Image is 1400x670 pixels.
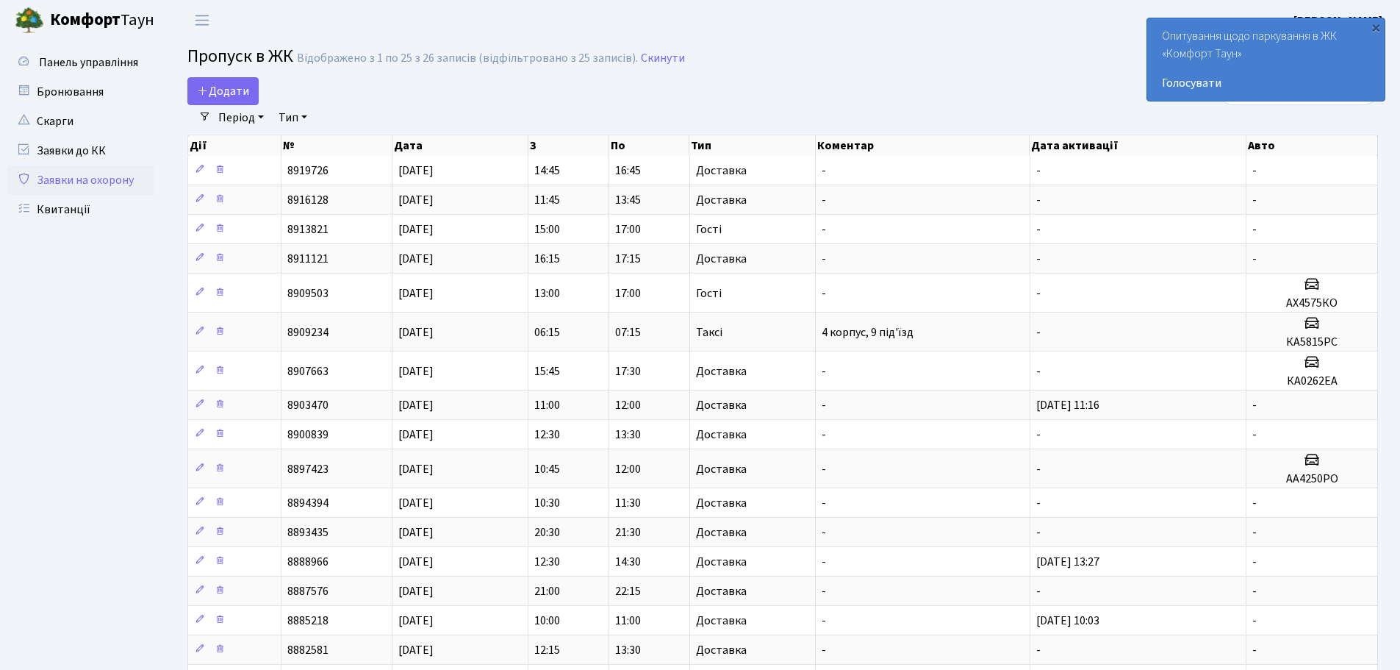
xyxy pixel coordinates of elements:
[534,613,560,629] span: 10:00
[1147,18,1385,101] div: Опитування щодо паркування в ЖК «Комфорт Таун»
[615,495,641,511] span: 11:30
[287,495,329,511] span: 8894394
[287,642,329,658] span: 8882581
[822,221,826,238] span: -
[822,324,913,341] span: 4 корпус, 9 під'їзд
[39,54,138,71] span: Панель управління
[287,221,329,238] span: 8913821
[615,554,641,570] span: 14:30
[1252,613,1257,629] span: -
[615,324,641,341] span: 07:15
[1036,324,1041,341] span: -
[615,221,641,238] span: 17:00
[615,397,641,413] span: 12:00
[1293,13,1382,29] b: [PERSON_NAME]
[696,527,747,538] span: Доставка
[392,135,528,156] th: Дата
[822,397,826,413] span: -
[696,165,747,177] span: Доставка
[1162,74,1370,92] a: Голосувати
[534,524,560,541] span: 20:30
[534,583,560,599] span: 21:00
[822,192,826,208] span: -
[609,135,690,156] th: По
[615,192,641,208] span: 13:45
[534,192,560,208] span: 11:45
[1252,642,1257,658] span: -
[615,642,641,658] span: 13:30
[534,363,560,379] span: 15:45
[1252,192,1257,208] span: -
[398,163,434,179] span: [DATE]
[7,107,154,136] a: Скарги
[187,43,293,69] span: Пропуск в ЖК
[7,165,154,195] a: Заявки на охорону
[398,642,434,658] span: [DATE]
[287,583,329,599] span: 8887576
[534,324,560,341] span: 06:15
[398,397,434,413] span: [DATE]
[1252,554,1257,570] span: -
[615,613,641,629] span: 11:00
[1036,495,1041,511] span: -
[1252,163,1257,179] span: -
[398,363,434,379] span: [DATE]
[287,251,329,267] span: 8911121
[1036,583,1041,599] span: -
[398,554,434,570] span: [DATE]
[696,224,722,235] span: Гості
[287,427,329,443] span: 8900839
[696,644,747,656] span: Доставка
[822,642,826,658] span: -
[1252,296,1371,310] h5: АХ4575КО
[641,51,685,65] a: Скинути
[696,556,747,568] span: Доставка
[1252,583,1257,599] span: -
[287,461,329,477] span: 8897423
[822,554,826,570] span: -
[822,251,826,267] span: -
[534,642,560,658] span: 12:15
[615,583,641,599] span: 22:15
[287,397,329,413] span: 8903470
[696,585,747,597] span: Доставка
[212,105,270,130] a: Період
[528,135,609,156] th: З
[696,615,747,627] span: Доставка
[615,427,641,443] span: 13:30
[696,366,747,377] span: Доставка
[615,363,641,379] span: 17:30
[534,554,560,570] span: 12:30
[615,285,641,302] span: 17:00
[1252,495,1257,511] span: -
[197,83,249,99] span: Додати
[184,8,220,32] button: Переключити навігацію
[1036,285,1041,302] span: -
[696,288,722,299] span: Гості
[696,253,747,265] span: Доставка
[822,427,826,443] span: -
[822,495,826,511] span: -
[696,399,747,411] span: Доставка
[273,105,313,130] a: Тип
[534,163,560,179] span: 14:45
[822,363,826,379] span: -
[398,583,434,599] span: [DATE]
[7,136,154,165] a: Заявки до КК
[534,427,560,443] span: 12:30
[1368,20,1383,35] div: ×
[188,135,281,156] th: Дії
[1252,335,1371,349] h5: КА5815РС
[816,135,1030,156] th: Коментар
[398,285,434,302] span: [DATE]
[297,51,638,65] div: Відображено з 1 по 25 з 26 записів (відфільтровано з 25 записів).
[287,613,329,629] span: 8885218
[398,495,434,511] span: [DATE]
[1036,163,1041,179] span: -
[1246,135,1378,156] th: Авто
[1036,554,1099,570] span: [DATE] 13:27
[689,135,815,156] th: Тип
[615,524,641,541] span: 21:30
[822,461,826,477] span: -
[287,524,329,541] span: 8893435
